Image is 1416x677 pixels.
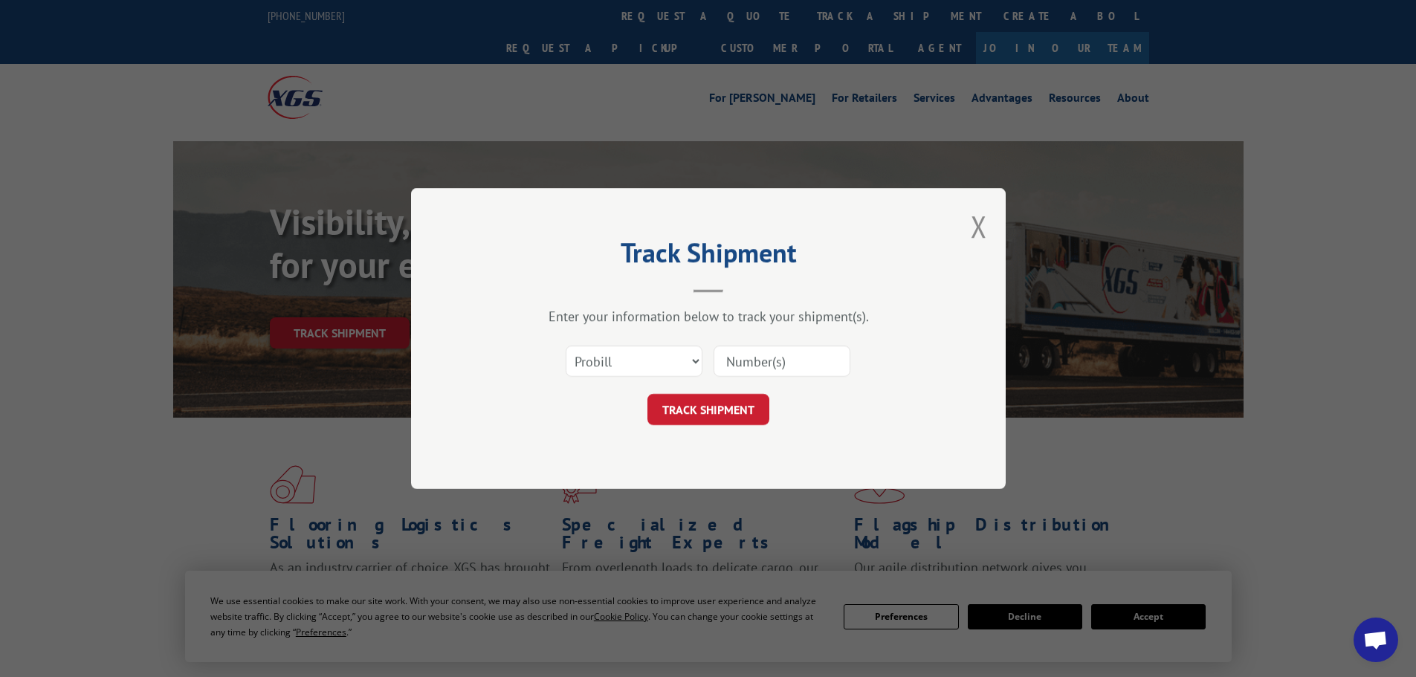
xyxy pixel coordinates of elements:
button: TRACK SHIPMENT [647,394,769,425]
div: Enter your information below to track your shipment(s). [485,308,931,325]
div: Open chat [1354,618,1398,662]
button: Close modal [971,207,987,246]
input: Number(s) [714,346,850,377]
h2: Track Shipment [485,242,931,271]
